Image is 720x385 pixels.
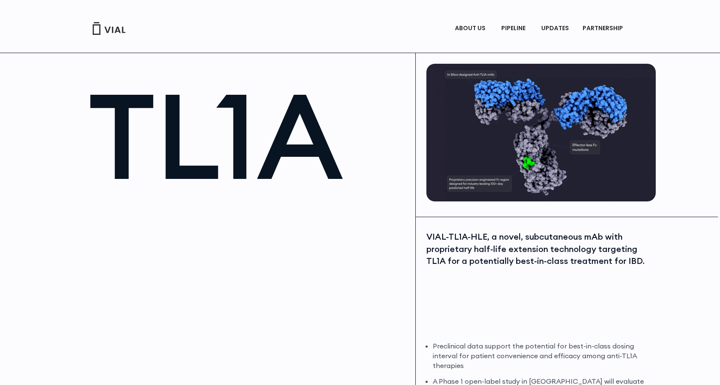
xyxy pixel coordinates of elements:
img: TL1A antibody diagram. [426,64,656,201]
a: ABOUT USMenu Toggle [448,21,494,36]
a: PARTNERSHIPMenu Toggle [576,21,632,36]
h1: TL1A [88,76,407,195]
li: Preclinical data support the potential for best-in-class dosing interval for patient convenience ... [433,341,654,371]
div: VIAL-TL1A-HLE, a novel, subcutaneous mAb with proprietary half-life extension technology targetin... [426,231,654,267]
a: PIPELINEMenu Toggle [494,21,534,36]
a: UPDATES [534,21,575,36]
img: Vial Logo [92,22,126,35]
